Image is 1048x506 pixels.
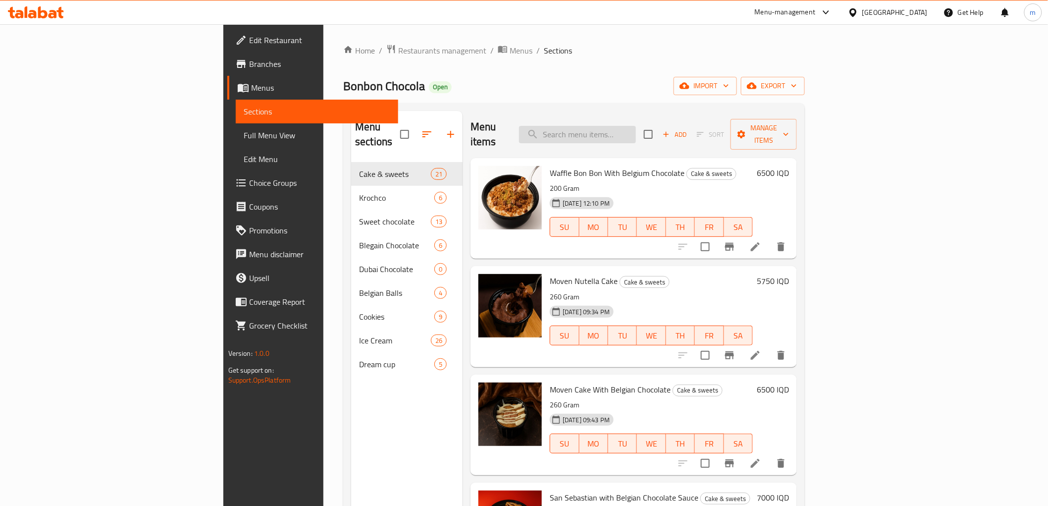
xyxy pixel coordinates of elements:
[637,434,666,453] button: WE
[359,311,434,323] span: Cookies
[550,399,753,411] p: 260 Gram
[700,493,750,505] div: Cake & sweets
[612,220,633,234] span: TU
[749,241,761,253] a: Edit menu item
[686,168,736,180] div: Cake & sweets
[249,177,390,189] span: Choice Groups
[544,45,572,56] span: Sections
[359,192,434,204] span: Krochco
[638,124,659,145] span: Select section
[699,329,720,343] span: FR
[249,248,390,260] span: Menu disclaimer
[690,127,731,142] span: Select section first
[227,52,398,76] a: Branches
[249,272,390,284] span: Upsell
[728,437,749,451] span: SA
[343,44,805,57] nav: breadcrumb
[249,296,390,308] span: Coverage Report
[359,239,434,251] span: Blegain Chocolate
[398,45,486,56] span: Restaurants management
[608,326,637,345] button: TU
[249,225,390,236] span: Promotions
[434,192,447,204] div: items
[724,217,753,237] button: SA
[435,312,446,322] span: 9
[434,287,447,299] div: items
[579,217,608,237] button: MO
[699,437,720,451] span: FR
[728,220,749,234] span: SA
[724,326,753,345] button: SA
[227,28,398,52] a: Edit Restaurant
[359,263,434,275] span: Dubai Chocolate
[695,217,724,237] button: FR
[666,217,695,237] button: TH
[550,291,753,303] p: 260 Gram
[749,457,761,469] a: Edit menu item
[351,352,463,376] div: Dream cup5
[227,314,398,337] a: Grocery Checklist
[769,343,793,367] button: delete
[550,382,671,397] span: Moven Cake With Belgian Chocolate
[550,326,579,345] button: SU
[673,385,723,396] div: Cake & sweets
[434,358,447,370] div: items
[620,277,669,288] span: Cake & sweets
[471,119,507,149] h2: Menu items
[559,307,614,317] span: [DATE] 09:34 PM
[718,451,741,475] button: Branch-specific-item
[251,82,390,94] span: Menus
[227,171,398,195] a: Choice Groups
[718,343,741,367] button: Branch-specific-item
[351,329,463,352] div: Ice Cream26
[431,336,446,345] span: 26
[431,168,447,180] div: items
[519,126,636,143] input: search
[670,329,691,343] span: TH
[695,326,724,345] button: FR
[429,83,452,91] span: Open
[583,329,604,343] span: MO
[351,162,463,186] div: Cake & sweets21
[435,241,446,250] span: 6
[435,360,446,369] span: 5
[661,129,688,140] span: Add
[490,45,494,56] li: /
[695,453,716,474] span: Select to update
[249,320,390,332] span: Grocery Checklist
[637,217,666,237] button: WE
[227,195,398,219] a: Coupons
[351,186,463,210] div: Krochco6
[641,220,662,234] span: WE
[435,193,446,203] span: 6
[757,383,789,396] h6: 6500 IQD
[666,326,695,345] button: TH
[478,166,542,229] img: Waffle Bon Bon With Belgium Chocolate
[757,274,789,288] h6: 5750 IQD
[236,147,398,171] a: Edit Menu
[227,76,398,100] a: Menus
[550,274,618,288] span: Moven Nutella Cake
[244,153,390,165] span: Edit Menu
[681,80,729,92] span: import
[641,329,662,343] span: WE
[359,168,431,180] div: Cake & sweets
[431,216,447,227] div: items
[550,434,579,453] button: SU
[673,385,722,396] span: Cake & sweets
[608,434,637,453] button: TU
[510,45,532,56] span: Menus
[478,383,542,446] img: Moven Cake With Belgian Chocolate
[227,242,398,266] a: Menu disclaimer
[359,287,434,299] span: Belgian Balls
[249,34,390,46] span: Edit Restaurant
[757,166,789,180] h6: 6500 IQD
[659,127,690,142] span: Add item
[254,347,269,360] span: 1.0.0
[351,281,463,305] div: Belgian Balls4
[749,80,797,92] span: export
